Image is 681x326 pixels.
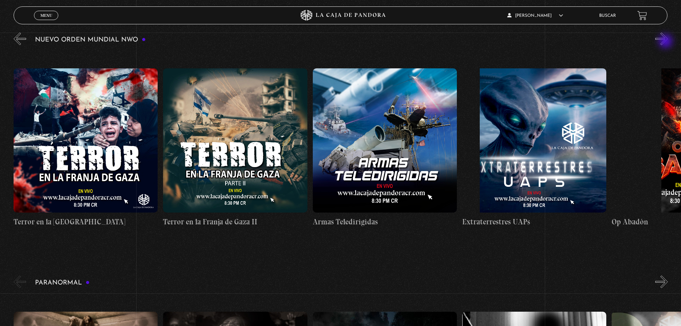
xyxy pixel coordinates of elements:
a: View your shopping cart [637,11,647,20]
span: [PERSON_NAME] [507,14,563,18]
h4: Armas Teledirigidas [313,216,457,228]
button: Next [655,276,668,288]
h3: Paranormal [35,279,90,286]
a: Terror en la [GEOGRAPHIC_DATA] [14,50,158,246]
button: Previous [14,33,26,45]
span: Cerrar [38,19,55,24]
h4: Terror en la [GEOGRAPHIC_DATA] [14,216,158,228]
h4: Terror en la Franja de Gaza II [163,216,307,228]
button: Next [655,33,668,45]
button: Previous [14,276,26,288]
h4: Extraterrestres UAPs [462,216,606,228]
a: Extraterrestres UAPs [462,50,606,246]
h3: Nuevo Orden Mundial NWO [35,37,146,43]
a: Buscar [599,14,616,18]
a: Terror en la Franja de Gaza II [163,50,307,246]
a: Armas Teledirigidas [313,50,457,246]
span: Menu [40,13,52,18]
